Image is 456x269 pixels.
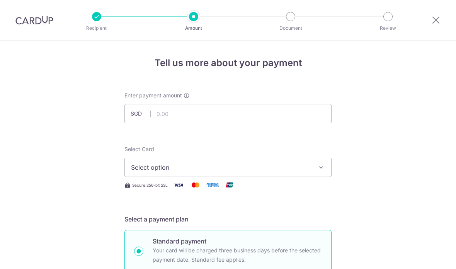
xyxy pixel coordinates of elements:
span: translation missing: en.payables.payment_networks.credit_card.summary.labels.select_card [124,146,154,152]
p: Standard payment [153,237,322,246]
span: SGD [131,110,151,117]
p: Recipient [68,24,125,32]
img: Union Pay [222,180,237,190]
p: Document [262,24,319,32]
p: Review [359,24,417,32]
img: CardUp [15,15,53,25]
img: Visa [171,180,186,190]
p: Your card will be charged three business days before the selected payment date. Standard fee appl... [153,246,322,264]
span: Secure 256-bit SSL [132,182,168,188]
span: Enter payment amount [124,92,182,99]
p: Amount [165,24,222,32]
button: Select option [124,158,332,177]
img: Mastercard [188,180,203,190]
input: 0.00 [124,104,332,123]
img: American Express [205,180,220,190]
span: Select option [131,163,311,172]
h5: Select a payment plan [124,215,332,224]
h4: Tell us more about your payment [124,56,332,70]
